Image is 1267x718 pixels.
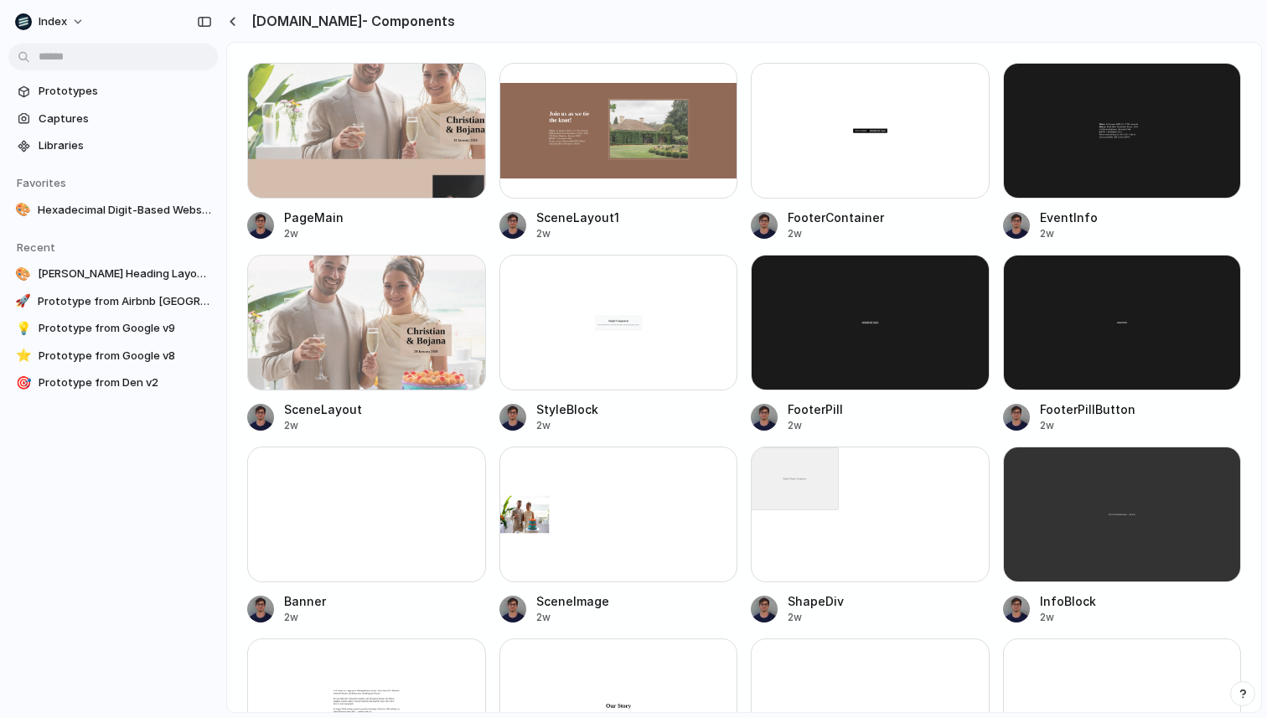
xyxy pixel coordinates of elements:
span: SceneImage [536,592,738,610]
span: StyleBlock [536,400,738,418]
span: Index [39,13,67,30]
div: 2w [1040,610,1242,625]
a: Captures [8,106,218,132]
span: [PERSON_NAME] Heading Layout Draft [38,266,211,282]
div: 2w [284,610,486,625]
h2: [DOMAIN_NAME] - Components [246,11,455,31]
span: FooterPillButton [1040,400,1242,418]
div: 💡 [15,320,32,337]
a: ⭐Prototype from Google v8 [8,344,218,369]
span: SceneLayout [284,400,486,418]
div: 🎨 [15,202,31,219]
div: 2w [1040,226,1242,241]
span: PageMain [284,209,486,226]
button: Index [8,8,93,35]
div: 🚀 [15,293,31,310]
div: 🎯 [15,374,32,391]
a: Libraries [8,133,218,158]
span: Recent [17,240,55,254]
div: 2w [788,418,990,433]
span: Favorites [17,176,66,189]
span: Prototypes [39,83,211,100]
span: Captures [39,111,211,127]
span: FooterPill [788,400,990,418]
span: FooterContainer [788,209,990,226]
div: 2w [788,226,990,241]
a: 🎨[PERSON_NAME] Heading Layout Draft [8,261,218,287]
div: 2w [788,610,990,625]
div: 2w [1040,418,1242,433]
span: SceneLayout1 [536,209,738,226]
span: Prototype from Google v8 [39,348,211,364]
span: Prototype from Google v9 [39,320,211,337]
span: Hexadecimal Digit-Based Website Demo [38,202,211,219]
span: Libraries [39,137,211,154]
span: Prototype from Airbnb [GEOGRAPHIC_DATA] Home [38,293,211,310]
span: Prototype from Den v2 [39,374,211,391]
a: Prototypes [8,79,218,104]
div: 2w [536,226,738,241]
span: ShapeDiv [788,592,990,610]
div: 2w [536,418,738,433]
a: 🎯Prototype from Den v2 [8,370,218,395]
div: 2w [284,418,486,433]
div: 2w [536,610,738,625]
a: 🎨Hexadecimal Digit-Based Website Demo [8,198,218,223]
span: Banner [284,592,486,610]
a: 💡Prototype from Google v9 [8,316,218,341]
span: EventInfo [1040,209,1242,226]
a: 🚀Prototype from Airbnb [GEOGRAPHIC_DATA] Home [8,289,218,314]
div: ⭐ [15,348,32,364]
div: 2w [284,226,486,241]
div: 🎨 [15,266,31,282]
span: InfoBlock [1040,592,1242,610]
